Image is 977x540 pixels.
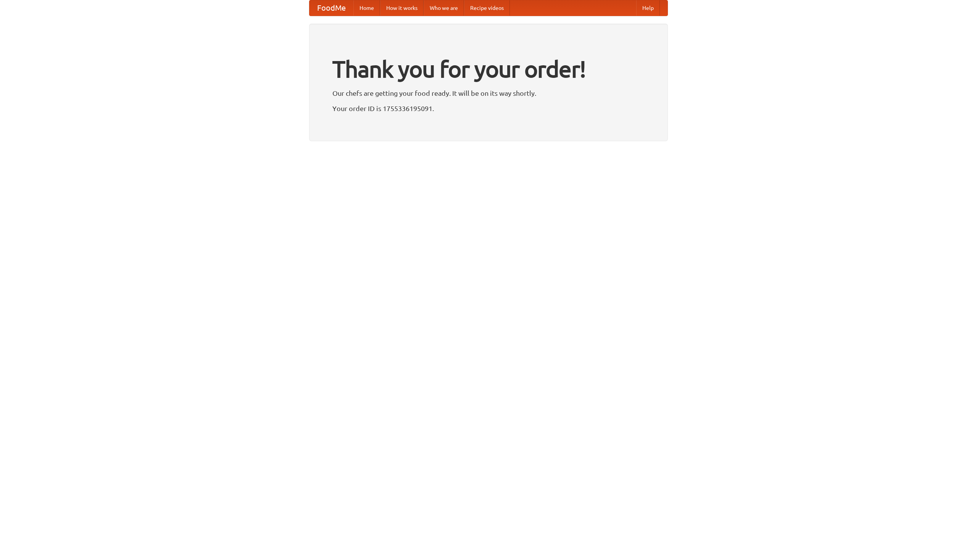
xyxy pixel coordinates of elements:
p: Your order ID is 1755336195091. [332,103,645,114]
p: Our chefs are getting your food ready. It will be on its way shortly. [332,87,645,99]
a: Who we are [424,0,464,16]
h1: Thank you for your order! [332,51,645,87]
a: Recipe videos [464,0,510,16]
a: Help [636,0,660,16]
a: How it works [380,0,424,16]
a: FoodMe [310,0,353,16]
a: Home [353,0,380,16]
